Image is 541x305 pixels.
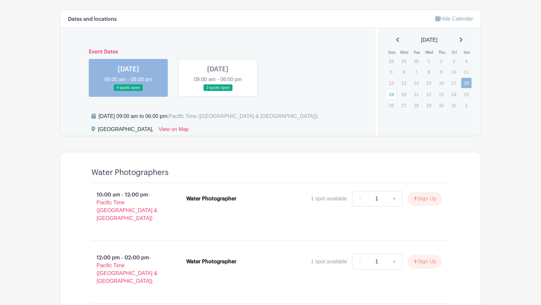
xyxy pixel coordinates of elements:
[461,78,472,88] a: 18
[311,195,347,203] div: 1 spot available
[448,67,459,77] p: 10
[398,78,409,88] p: 13
[423,100,434,110] p: 29
[435,16,473,22] a: Hide Calendar
[81,188,176,225] p: 10:00 am - 12:00 pm
[386,78,397,88] p: 12
[461,56,472,66] p: 4
[411,56,422,66] p: 30
[448,49,461,56] th: Fri
[68,16,117,22] h6: Dates and locations
[398,67,409,77] p: 6
[411,100,422,110] p: 28
[423,49,436,56] th: Wed
[386,49,398,56] th: Sun
[167,113,318,119] span: (Pacific Time ([GEOGRAPHIC_DATA] & [GEOGRAPHIC_DATA]))
[386,254,402,269] a: +
[423,89,434,99] p: 22
[99,112,318,120] div: [DATE] 09:00 am to 06:00 pm
[448,89,459,99] p: 24
[448,78,459,88] p: 17
[436,89,447,99] p: 23
[98,125,153,136] div: [GEOGRAPHIC_DATA],
[436,49,448,56] th: Thu
[461,67,472,77] p: 11
[386,191,402,207] a: +
[461,49,473,56] th: Sat
[386,100,397,110] p: 26
[386,67,397,77] p: 5
[386,89,397,100] a: 19
[411,67,422,77] p: 7
[436,100,447,110] p: 30
[91,168,169,177] h4: Water Photographers
[411,89,422,99] p: 21
[311,258,347,266] div: 1 spot available
[448,56,459,66] p: 3
[386,56,397,66] p: 28
[84,49,352,55] h6: Event Dates
[411,49,423,56] th: Tue
[411,78,422,88] p: 14
[97,192,157,221] span: - Pacific Time ([GEOGRAPHIC_DATA] & [GEOGRAPHIC_DATA])
[423,67,434,77] p: 8
[436,67,447,77] p: 9
[159,125,189,136] a: View on Map
[352,254,367,269] a: -
[398,49,411,56] th: Mon
[186,195,236,203] div: Water Photographer
[421,36,437,44] span: [DATE]
[461,100,472,110] p: 1
[461,89,472,99] p: 25
[448,100,459,110] p: 31
[436,78,447,88] p: 16
[436,56,447,66] p: 2
[398,56,409,66] p: 29
[398,100,409,110] p: 27
[97,255,157,284] span: - Pacific Time ([GEOGRAPHIC_DATA] & [GEOGRAPHIC_DATA])
[186,258,236,266] div: Water Photographer
[423,56,434,66] p: 1
[423,78,434,88] p: 15
[408,255,442,269] button: Sign Up
[398,89,409,99] p: 20
[81,251,176,288] p: 12:00 pm - 02:00 pm
[408,192,442,206] button: Sign Up
[352,191,367,207] a: -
